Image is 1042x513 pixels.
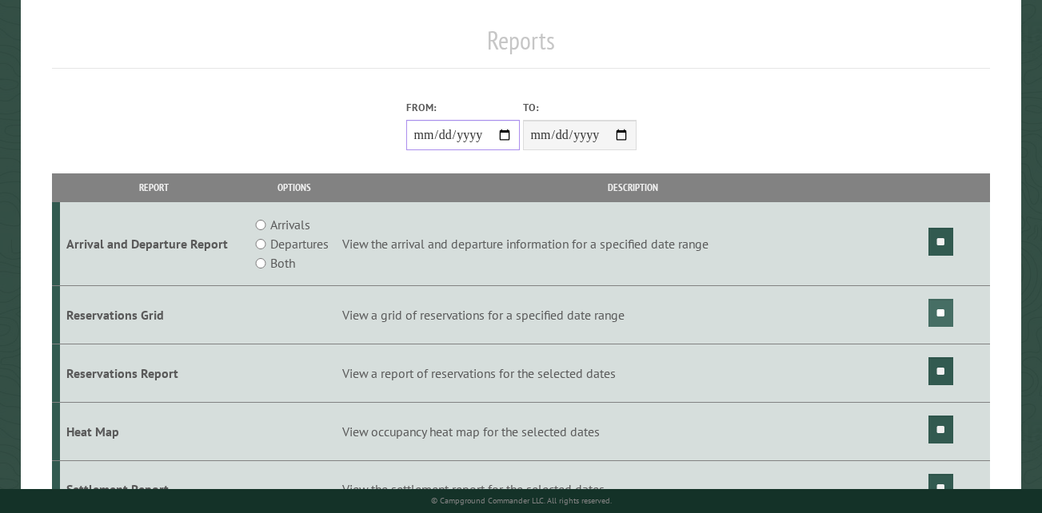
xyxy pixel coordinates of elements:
[340,202,926,286] td: View the arrival and departure information for a specified date range
[60,202,249,286] td: Arrival and Departure Report
[431,495,612,506] small: © Campground Commander LLC. All rights reserved.
[52,25,990,69] h1: Reports
[340,402,926,460] td: View occupancy heat map for the selected dates
[340,173,926,201] th: Description
[523,100,637,115] label: To:
[60,173,249,201] th: Report
[270,234,329,253] label: Departures
[60,402,249,460] td: Heat Map
[340,344,926,402] td: View a report of reservations for the selected dates
[270,253,295,272] label: Both
[60,286,249,344] td: Reservations Grid
[406,100,520,115] label: From:
[60,344,249,402] td: Reservations Report
[270,215,310,234] label: Arrivals
[340,286,926,344] td: View a grid of reservations for a specified date range
[249,173,340,201] th: Options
